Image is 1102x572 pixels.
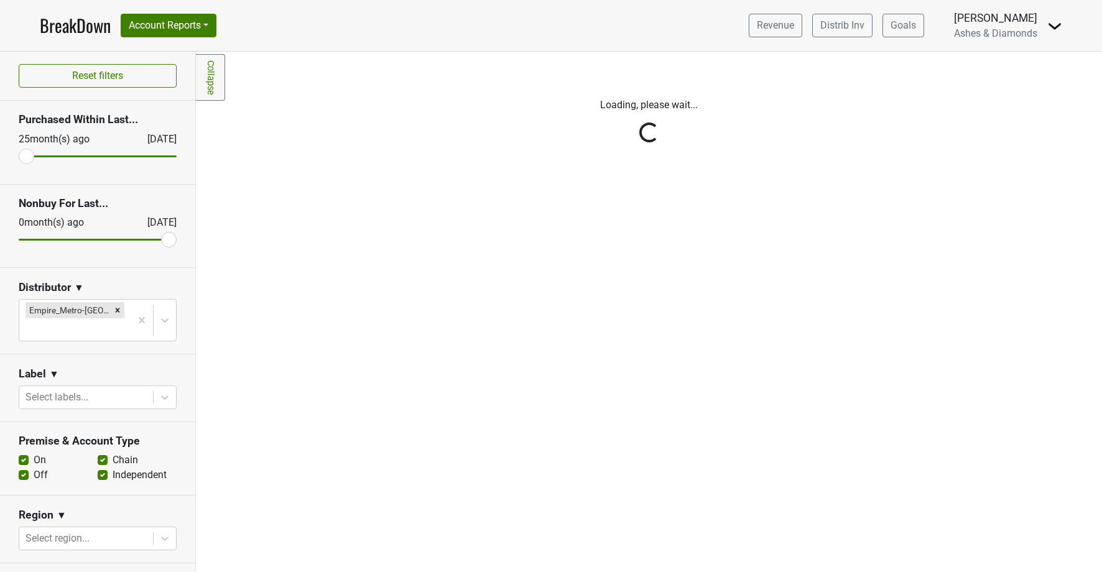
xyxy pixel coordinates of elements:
[121,14,216,37] button: Account Reports
[196,54,225,101] a: Collapse
[40,12,111,39] a: BreakDown
[882,14,924,37] a: Goals
[954,27,1037,39] span: Ashes & Diamonds
[1047,19,1062,34] img: Dropdown Menu
[812,14,873,37] a: Distrib Inv
[304,98,994,113] p: Loading, please wait...
[749,14,802,37] a: Revenue
[954,10,1037,26] div: [PERSON_NAME]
